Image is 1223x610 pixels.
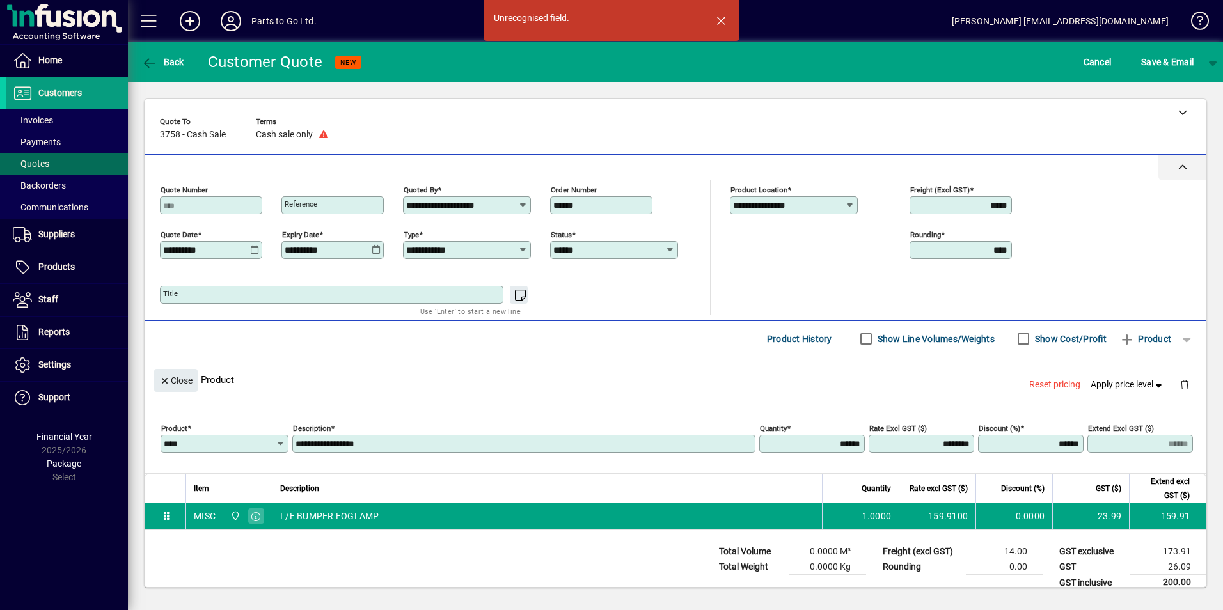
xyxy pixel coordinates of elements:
a: Suppliers [6,219,128,251]
span: Customers [38,88,82,98]
button: Product [1113,327,1178,350]
a: Settings [6,349,128,381]
td: 0.0000 M³ [789,544,866,559]
div: MISC [194,510,216,522]
td: 26.09 [1130,559,1206,575]
mat-label: Expiry date [282,230,319,239]
span: ave & Email [1141,52,1194,72]
span: Description [280,481,319,496]
span: Item [194,481,209,496]
div: Parts to Go Ltd. [251,11,317,31]
button: Add [170,10,210,33]
mat-label: Extend excl GST ($) [1088,424,1154,433]
span: Reports [38,327,70,337]
mat-label: Status [551,230,572,239]
a: Communications [6,196,128,218]
span: Quotes [13,159,49,169]
td: 14.00 [966,544,1043,559]
span: Suppliers [38,229,75,239]
td: Total Volume [713,544,789,559]
a: Staff [6,284,128,316]
div: Customer Quote [208,52,323,72]
mat-label: Rate excl GST ($) [869,424,927,433]
button: Cancel [1080,51,1115,74]
span: Rate excl GST ($) [910,481,968,496]
td: GST inclusive [1053,575,1130,591]
div: [PERSON_NAME] [EMAIL_ADDRESS][DOMAIN_NAME] [952,11,1169,31]
mat-label: Discount (%) [979,424,1020,433]
span: NEW [340,58,356,66]
span: Communications [13,202,88,212]
span: Financial Year [36,432,92,442]
a: Support [6,382,128,414]
a: Knowledge Base [1181,3,1207,44]
span: GST ($) [1096,481,1121,496]
label: Show Line Volumes/Weights [875,332,995,345]
span: Cancel [1084,52,1112,72]
td: Rounding [876,559,966,575]
mat-label: Product location [730,185,787,194]
span: Extend excl GST ($) [1137,474,1190,503]
div: Product [145,356,1206,403]
a: Products [6,251,128,283]
a: Payments [6,131,128,153]
span: Product History [767,329,832,349]
app-page-header-button: Delete [1169,379,1200,390]
div: 159.9100 [907,510,968,522]
span: Support [38,392,70,402]
a: Quotes [6,153,128,175]
span: Cash sale only [256,130,313,140]
span: Staff [38,294,58,304]
a: Backorders [6,175,128,196]
td: Freight (excl GST) [876,544,966,559]
button: Apply price level [1085,373,1170,396]
a: Reports [6,317,128,348]
button: Reset pricing [1024,373,1085,396]
span: Reset pricing [1029,378,1080,391]
button: Close [154,369,198,392]
span: 3758 - Cash Sale [160,130,226,140]
a: Home [6,45,128,77]
span: Apply price level [1091,378,1165,391]
span: Quantity [862,481,891,496]
span: Discount (%) [1001,481,1045,496]
mat-label: Reference [285,199,317,208]
mat-label: Quote date [161,230,198,239]
a: Invoices [6,109,128,131]
td: 0.0000 Kg [789,559,866,575]
mat-label: Order number [551,185,597,194]
span: Payments [13,137,61,147]
mat-label: Quantity [760,424,787,433]
td: 173.91 [1130,544,1206,559]
span: S [1141,57,1146,67]
mat-label: Type [404,230,419,239]
td: GST [1053,559,1130,575]
td: 0.0000 [975,503,1052,529]
mat-hint: Use 'Enter' to start a new line [420,304,521,318]
td: 0.00 [966,559,1043,575]
span: Invoices [13,115,53,125]
span: Close [159,370,193,391]
td: 159.91 [1129,503,1206,529]
span: Products [38,262,75,272]
mat-label: Product [161,424,187,433]
span: DAE - Bulk Store [227,509,242,523]
button: Profile [210,10,251,33]
span: Backorders [13,180,66,191]
td: 23.99 [1052,503,1129,529]
app-page-header-button: Close [151,374,201,386]
app-page-header-button: Back [128,51,198,74]
mat-label: Title [163,289,178,298]
span: Product [1119,329,1171,349]
span: Package [47,458,81,469]
span: L/F BUMPER FOGLAMP [280,510,379,522]
span: Home [38,55,62,65]
td: Total Weight [713,559,789,575]
span: 1.0000 [862,510,892,522]
mat-label: Quoted by [404,185,438,194]
td: 200.00 [1130,575,1206,591]
span: Back [141,57,184,67]
button: Delete [1169,369,1200,400]
mat-label: Description [293,424,331,433]
mat-label: Freight (excl GST) [910,185,970,194]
